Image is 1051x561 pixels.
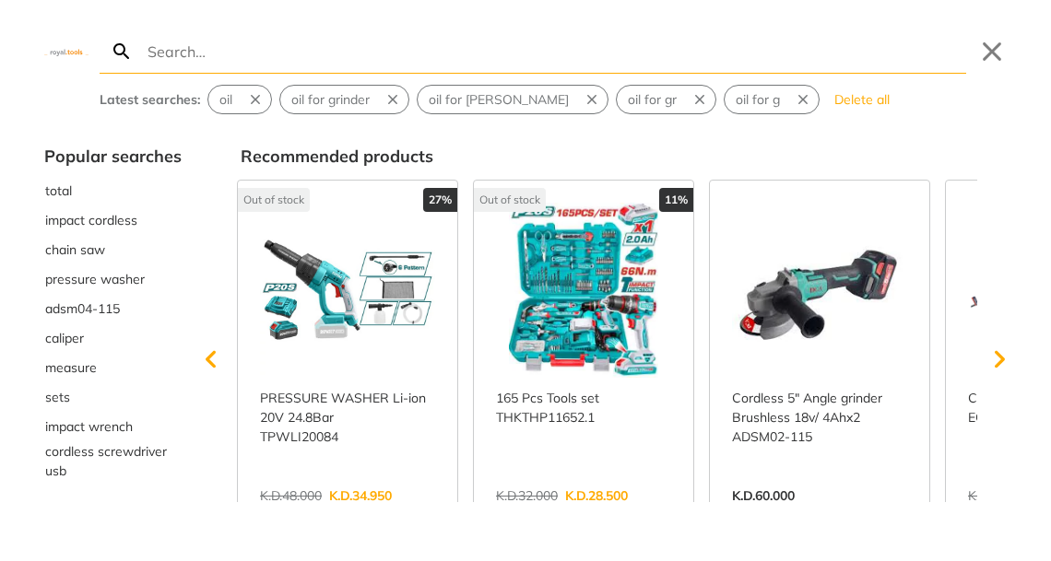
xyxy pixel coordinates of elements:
button: Remove suggestion: oil for g [791,86,819,113]
span: impact wrench [45,417,133,437]
div: Latest searches: [100,90,200,110]
div: Suggestion: impact cordless [44,205,182,235]
button: Select suggestion: pressure washer [44,264,182,294]
svg: Remove suggestion: oil for grinder [384,91,401,108]
div: Suggestion: chain saw [44,235,182,264]
span: pressure washer [45,270,145,289]
button: Remove suggestion: oil for gr [688,86,715,113]
img: Close [44,47,89,55]
svg: Scroll left [193,341,230,378]
div: Suggestion: impact wrench [44,412,182,441]
button: Select suggestion: oil for gr [617,86,688,113]
div: Suggestion: adsm04-115 [44,294,182,323]
button: Select suggestion: impact cordless [44,205,182,235]
div: Suggestion: oil for g [724,85,820,114]
button: Select suggestion: oil for grinder [280,86,381,113]
button: Select suggestion: oil [208,86,243,113]
span: caliper [45,329,84,348]
span: adsm04-115 [45,299,120,319]
span: total [45,181,72,201]
div: 11% [659,188,693,212]
svg: Remove suggestion: oil for gr [691,91,708,108]
span: impact cordless [45,211,137,230]
span: oil [219,90,232,110]
svg: Remove suggestion: oil for g [795,91,811,108]
button: Select suggestion: caliper [44,323,182,353]
svg: Scroll right [981,341,1018,378]
div: Popular searches [44,144,182,169]
span: cordless screwdriver usb [45,442,181,481]
span: oil for grinder [291,90,370,110]
button: Select suggestion: impact wrench [44,412,182,441]
div: Recommended products [241,144,1007,169]
div: Suggestion: oil for grinder [279,85,409,114]
button: Select suggestion: oil for grinde [418,86,580,113]
span: chain saw [45,240,105,260]
span: oil for g [736,90,780,110]
div: Suggestion: oil [207,85,272,114]
div: Suggestion: sets [44,382,182,412]
div: Suggestion: pressure washer [44,264,182,294]
svg: Remove suggestion: oil [247,91,264,108]
button: Select suggestion: oil for g [725,86,791,113]
button: Select suggestion: measure [44,353,182,382]
div: 27% [423,188,457,212]
button: Remove suggestion: oil for grinde [580,86,608,113]
div: Suggestion: total [44,176,182,205]
span: oil for [PERSON_NAME] [429,90,569,110]
button: Close [977,37,1007,66]
div: Out of stock [474,188,546,212]
div: Suggestion: oil for grinde [417,85,608,114]
div: Suggestion: measure [44,353,182,382]
div: Suggestion: oil for gr [616,85,716,114]
span: sets [45,388,70,407]
button: Select suggestion: adsm04-115 [44,294,182,323]
span: oil for gr [628,90,677,110]
span: measure [45,358,97,378]
button: Delete all [827,85,897,114]
button: Remove suggestion: oil [243,86,271,113]
button: Remove suggestion: oil for grinder [381,86,408,113]
button: Select suggestion: chain saw [44,235,182,264]
button: Select suggestion: cordless screwdriver usb [44,441,182,482]
svg: Remove suggestion: oil for grinde [584,91,600,108]
div: Out of stock [238,188,310,212]
input: Search… [144,29,966,73]
button: Select suggestion: sets [44,382,182,412]
div: Suggestion: caliper [44,323,182,353]
svg: Search [111,41,133,63]
button: Select suggestion: total [44,176,182,205]
div: Suggestion: cordless screwdriver usb [44,441,182,482]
